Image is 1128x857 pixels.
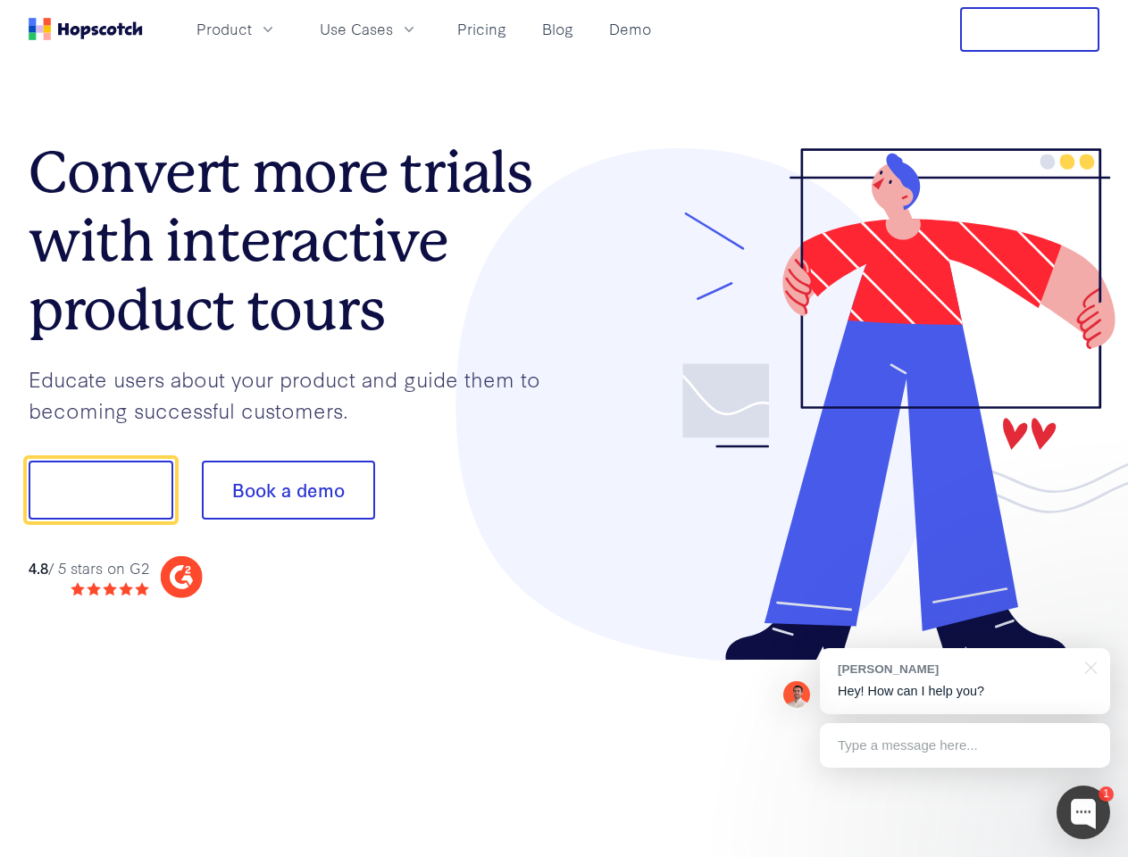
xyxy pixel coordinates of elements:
div: Type a message here... [820,723,1110,768]
button: Use Cases [309,14,429,44]
div: / 5 stars on G2 [29,557,149,579]
button: Show me! [29,461,173,520]
a: Demo [602,14,658,44]
div: [PERSON_NAME] [838,661,1074,678]
p: Hey! How can I help you? [838,682,1092,701]
button: Free Trial [960,7,1099,52]
h1: Convert more trials with interactive product tours [29,138,564,344]
strong: 4.8 [29,557,48,578]
a: Home [29,18,143,40]
span: Product [196,18,252,40]
span: Use Cases [320,18,393,40]
img: Mark Spera [783,681,810,708]
p: Educate users about your product and guide them to becoming successful customers. [29,363,564,425]
button: Product [186,14,288,44]
a: Blog [535,14,581,44]
button: Book a demo [202,461,375,520]
a: Pricing [450,14,514,44]
div: 1 [1099,786,1114,802]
